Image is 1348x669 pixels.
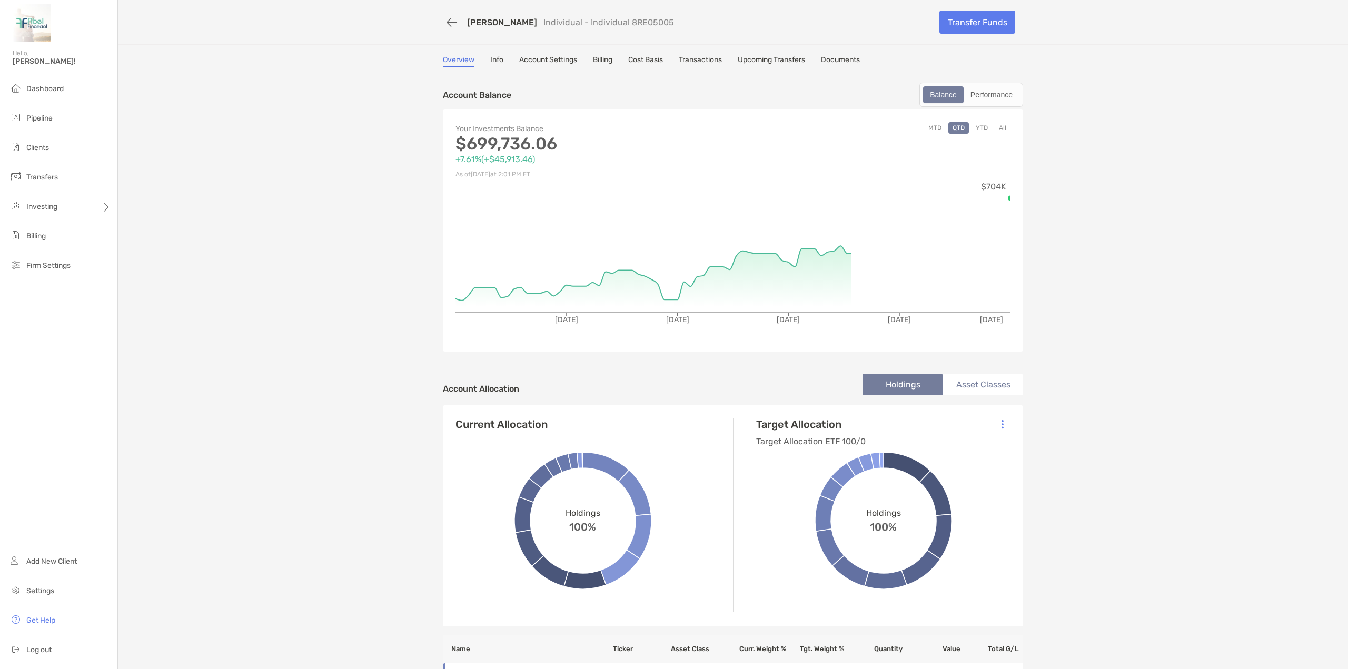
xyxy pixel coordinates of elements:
[13,57,111,66] span: [PERSON_NAME]!
[443,384,519,394] h4: Account Allocation
[972,122,992,134] button: YTD
[26,232,46,241] span: Billing
[490,55,503,67] a: Info
[26,261,71,270] span: Firm Settings
[566,508,600,518] span: Holdings
[787,635,845,663] th: Tgt. Weight %
[1002,420,1004,429] img: Icon List Menu
[26,586,54,595] span: Settings
[26,84,64,93] span: Dashboard
[9,613,22,626] img: get-help icon
[995,122,1010,134] button: All
[666,315,689,324] tspan: [DATE]
[924,122,946,134] button: MTD
[612,635,670,663] th: Ticker
[777,315,800,324] tspan: [DATE]
[981,182,1006,192] tspan: $704K
[628,55,663,67] a: Cost Basis
[980,315,1003,324] tspan: [DATE]
[455,137,733,151] p: $699,736.06
[863,374,943,395] li: Holdings
[9,258,22,271] img: firm-settings icon
[13,4,51,42] img: Zoe Logo
[845,635,903,663] th: Quantity
[965,87,1018,102] div: Performance
[948,122,969,134] button: QTD
[9,554,22,567] img: add_new_client icon
[924,87,963,102] div: Balance
[9,643,22,655] img: logout icon
[26,202,57,211] span: Investing
[670,635,728,663] th: Asset Class
[756,435,866,448] p: Target Allocation ETF 100/0
[888,315,911,324] tspan: [DATE]
[9,229,22,242] img: billing icon
[455,122,733,135] p: Your Investments Balance
[961,635,1023,663] th: Total G/L
[543,17,674,27] p: Individual - Individual 8RE05005
[9,199,22,212] img: investing icon
[443,635,612,663] th: Name
[756,418,866,431] h4: Target Allocation
[519,55,577,67] a: Account Settings
[455,153,733,166] p: +7.61% ( +$45,913.46 )
[569,518,596,533] span: 100%
[26,173,58,182] span: Transfers
[821,55,860,67] a: Documents
[9,170,22,183] img: transfers icon
[728,635,786,663] th: Curr. Weight %
[26,143,49,152] span: Clients
[455,418,548,431] h4: Current Allocation
[939,11,1015,34] a: Transfer Funds
[9,82,22,94] img: dashboard icon
[467,17,537,27] a: [PERSON_NAME]
[26,557,77,566] span: Add New Client
[555,315,578,324] tspan: [DATE]
[919,83,1023,107] div: segmented control
[866,508,901,518] span: Holdings
[26,616,55,625] span: Get Help
[870,518,897,533] span: 100%
[943,374,1023,395] li: Asset Classes
[443,88,511,102] p: Account Balance
[26,645,52,654] span: Log out
[455,168,733,181] p: As of [DATE] at 2:01 PM ET
[593,55,612,67] a: Billing
[9,111,22,124] img: pipeline icon
[679,55,722,67] a: Transactions
[9,141,22,153] img: clients icon
[443,55,474,67] a: Overview
[903,635,961,663] th: Value
[738,55,805,67] a: Upcoming Transfers
[9,584,22,596] img: settings icon
[26,114,53,123] span: Pipeline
